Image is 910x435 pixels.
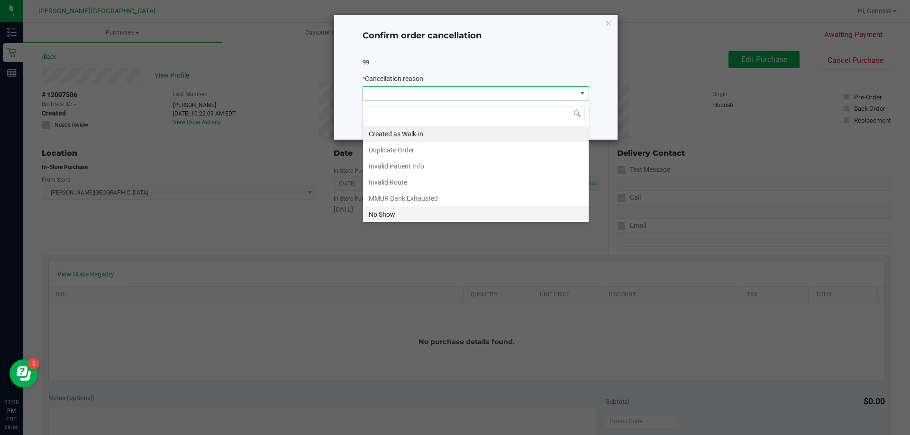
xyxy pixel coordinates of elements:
span: Cancellation reason [365,75,423,82]
li: No Show [363,206,589,222]
h4: Confirm order cancellation [363,30,589,42]
iframe: Resource center unread badge [28,358,39,369]
li: Duplicate Order [363,142,589,158]
li: Created as Walk-in [363,126,589,142]
button: Close [605,17,612,28]
li: MMUR Bank Exhausted [363,190,589,206]
li: Invalid Route [363,174,589,190]
li: Invalid Patient Info [363,158,589,174]
span: 99 [363,59,369,66]
iframe: Resource center [9,359,38,388]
